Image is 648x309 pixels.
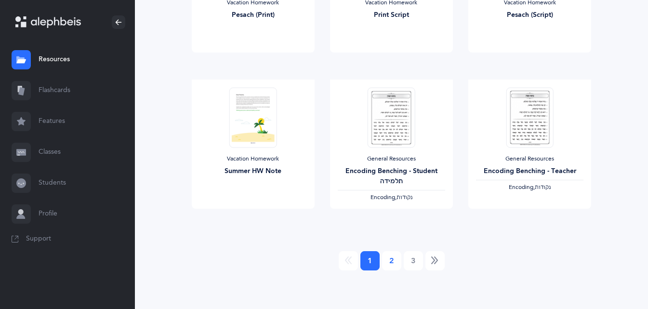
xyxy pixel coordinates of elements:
[425,251,445,270] a: Next
[229,87,277,148] img: Alternate_Summer_Note_thumbnail_1749564978.png
[199,166,307,176] div: Summer HW Note
[26,234,51,244] span: Support
[370,194,397,201] span: Encoding,
[535,184,551,190] span: ‫נקודות‬
[509,184,535,190] span: Encoding,
[199,155,307,163] div: Vacation Homework
[338,166,445,187] div: Encoding Benching - Student תלמידה
[397,194,412,201] span: ‫נקודות‬
[360,251,380,270] a: 1
[368,87,415,148] img: Encoding-Benching-Student_1545788257.png
[476,155,583,163] div: General Resources
[476,166,583,176] div: Encoding Benching - Teacher
[506,87,554,148] img: Encoding-Benching-Teacher_1545788308.png
[338,10,445,20] div: Print Script
[404,251,423,270] a: 3
[382,251,401,270] a: 2
[199,10,307,20] div: Pesach (Print)
[476,10,583,20] div: Pesach (Script)
[338,155,445,163] div: General Resources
